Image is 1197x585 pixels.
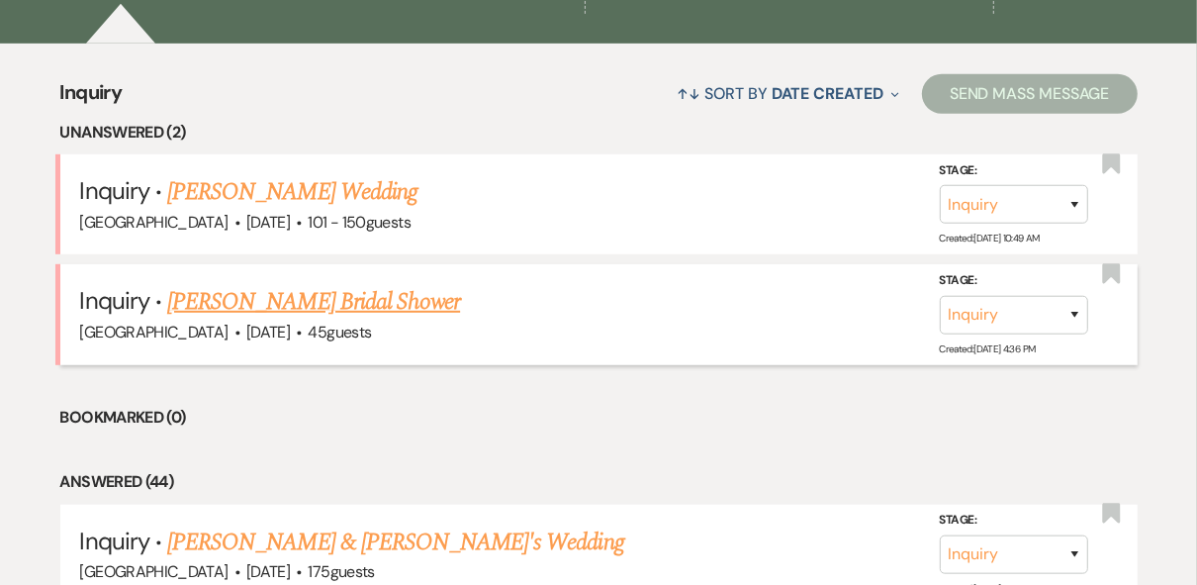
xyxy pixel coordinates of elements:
span: ↑↓ [678,83,701,104]
span: Inquiry [80,175,149,206]
button: Send Mass Message [922,74,1138,114]
a: [PERSON_NAME] & [PERSON_NAME]'s Wedding [167,525,624,560]
span: [GEOGRAPHIC_DATA] [80,561,229,582]
li: Answered (44) [60,469,1138,495]
span: [DATE] [246,561,290,582]
span: 175 guests [309,561,375,582]
li: Bookmarked (0) [60,405,1138,431]
label: Stage: [940,160,1088,182]
span: Inquiry [80,285,149,316]
label: Stage: [940,510,1088,532]
a: [PERSON_NAME] Bridal Shower [167,284,460,320]
span: [DATE] [246,212,290,233]
span: [GEOGRAPHIC_DATA] [80,322,229,342]
span: 45 guests [309,322,372,342]
span: Created: [DATE] 10:49 AM [940,232,1040,244]
span: [DATE] [246,322,290,342]
li: Unanswered (2) [60,120,1138,146]
span: [GEOGRAPHIC_DATA] [80,212,229,233]
span: Inquiry [60,77,123,120]
span: 101 - 150 guests [309,212,411,233]
span: Inquiry [80,526,149,556]
button: Sort By Date Created [670,67,907,120]
a: [PERSON_NAME] Wedding [167,174,417,210]
label: Stage: [940,270,1088,292]
span: Created: [DATE] 4:36 PM [940,341,1036,354]
span: Date Created [772,83,883,104]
